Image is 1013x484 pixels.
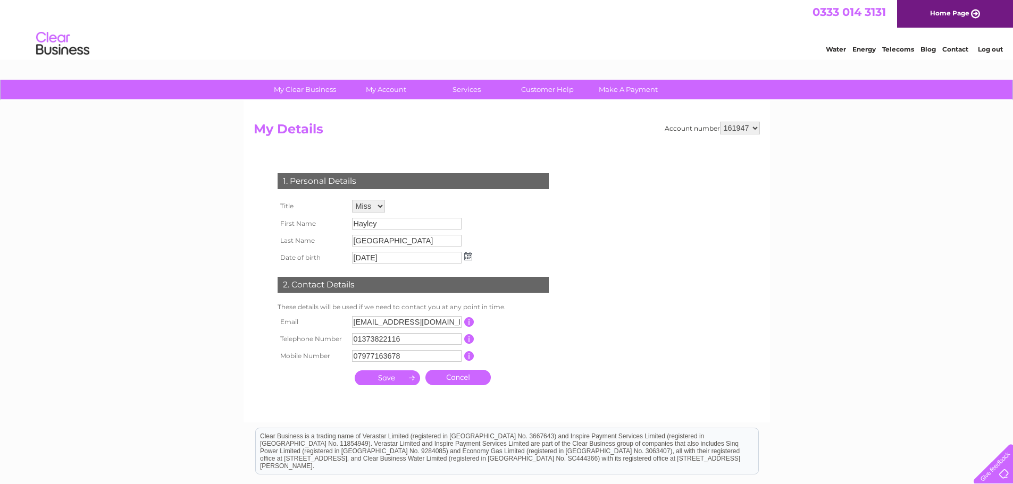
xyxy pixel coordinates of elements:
[425,370,491,385] a: Cancel
[275,301,551,313] td: These details will be used if we need to contact you at any point in time.
[504,80,591,99] a: Customer Help
[275,330,349,347] th: Telephone Number
[423,80,510,99] a: Services
[464,317,474,327] input: Information
[920,45,936,53] a: Blog
[355,370,420,385] input: Submit
[261,80,349,99] a: My Clear Business
[278,277,549,293] div: 2. Contact Details
[584,80,672,99] a: Make A Payment
[256,6,758,52] div: Clear Business is a trading name of Verastar Limited (registered in [GEOGRAPHIC_DATA] No. 3667643...
[826,45,846,53] a: Water
[942,45,968,53] a: Contact
[275,313,349,330] th: Email
[275,197,349,215] th: Title
[813,5,886,19] a: 0333 014 3131
[275,347,349,364] th: Mobile Number
[882,45,914,53] a: Telecoms
[464,334,474,344] input: Information
[665,122,760,134] div: Account number
[275,215,349,232] th: First Name
[852,45,876,53] a: Energy
[275,232,349,249] th: Last Name
[342,80,430,99] a: My Account
[278,173,549,189] div: 1. Personal Details
[464,252,472,260] img: ...
[254,122,760,142] h2: My Details
[275,249,349,266] th: Date of birth
[36,28,90,60] img: logo.png
[464,351,474,361] input: Information
[978,45,1003,53] a: Log out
